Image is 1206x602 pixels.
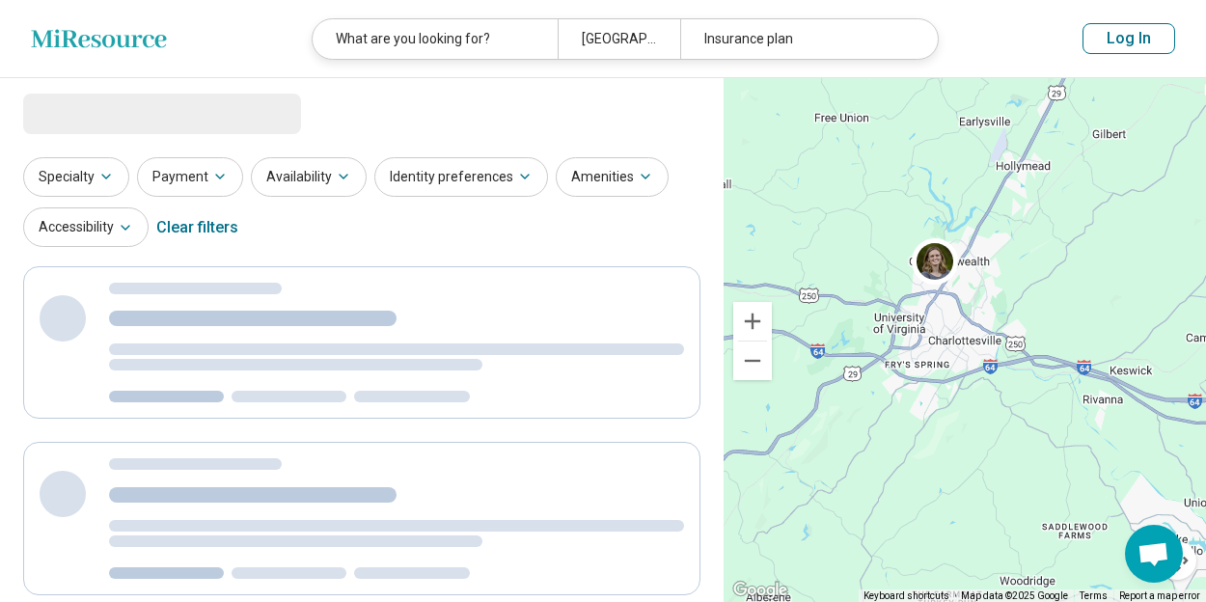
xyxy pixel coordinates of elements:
[23,207,149,247] button: Accessibility
[313,19,558,59] div: What are you looking for?
[558,19,680,59] div: [GEOGRAPHIC_DATA], [GEOGRAPHIC_DATA]
[733,302,772,341] button: Zoom in
[23,94,185,132] span: Loading...
[1080,590,1108,601] a: Terms (opens in new tab)
[1125,525,1183,583] div: Open chat
[137,157,243,197] button: Payment
[374,157,548,197] button: Identity preferences
[733,342,772,380] button: Zoom out
[556,157,669,197] button: Amenities
[156,205,238,251] div: Clear filters
[251,157,367,197] button: Availability
[1119,590,1200,601] a: Report a map error
[961,590,1068,601] span: Map data ©2025 Google
[680,19,925,59] div: Insurance plan
[23,157,129,197] button: Specialty
[1083,23,1175,54] button: Log In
